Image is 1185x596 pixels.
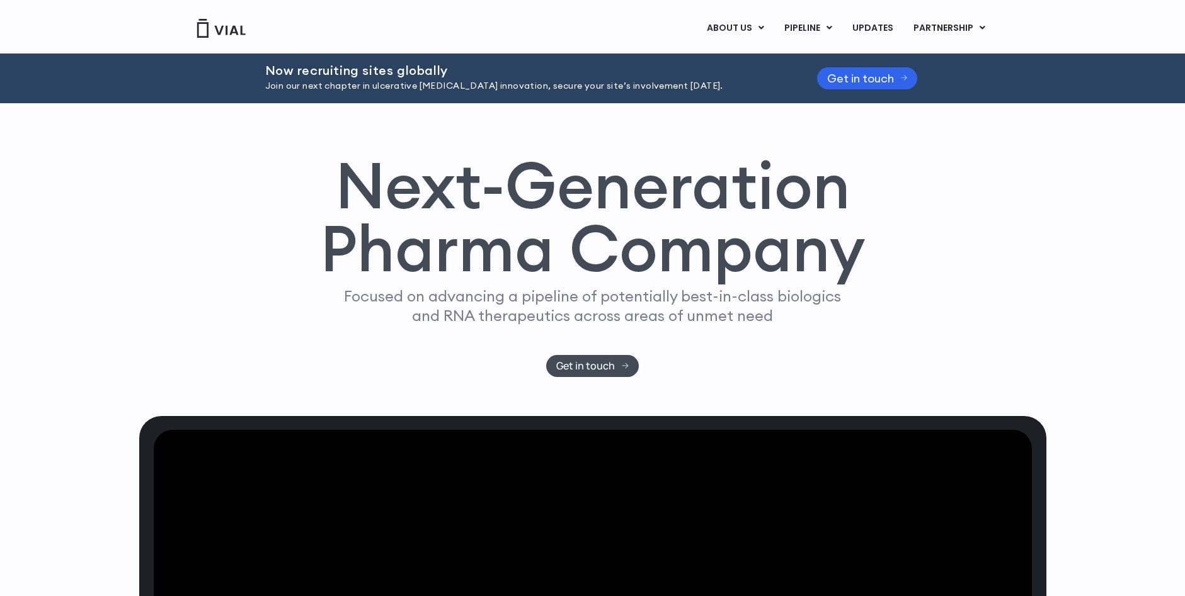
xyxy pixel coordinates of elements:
[774,18,842,39] a: PIPELINEMenu Toggle
[817,67,918,89] a: Get in touch
[339,286,847,325] p: Focused on advancing a pipeline of potentially best-in-class biologics and RNA therapeutics acros...
[265,64,786,77] h2: Now recruiting sites globally
[546,355,639,377] a: Get in touch
[556,361,615,371] span: Get in touch
[320,154,866,281] h1: Next-Generation Pharma Company
[903,18,995,39] a: PARTNERSHIPMenu Toggle
[827,74,894,83] span: Get in touch
[842,18,903,39] a: UPDATES
[697,18,774,39] a: ABOUT USMenu Toggle
[265,79,786,93] p: Join our next chapter in ulcerative [MEDICAL_DATA] innovation, secure your site’s involvement [DA...
[196,19,246,38] img: Vial Logo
